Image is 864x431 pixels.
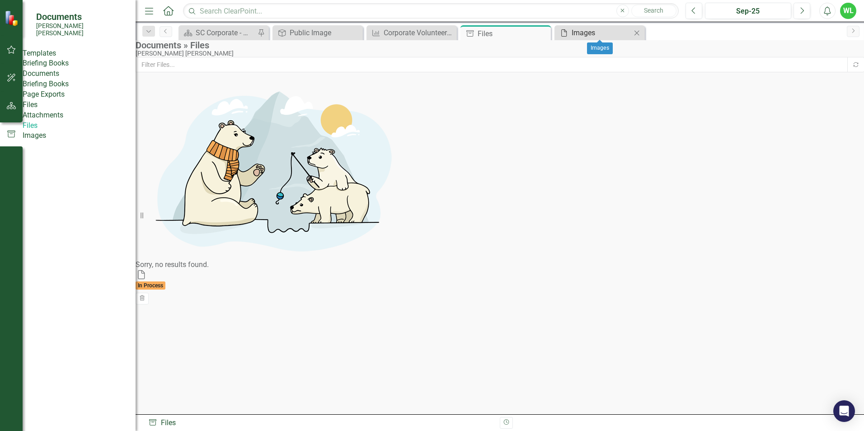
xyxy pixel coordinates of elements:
a: Images [557,27,631,38]
div: Documents » Files [136,40,859,50]
a: Corporate Volunteerism Rate [369,27,455,38]
span: Search [644,7,663,14]
span: In Process [136,281,165,290]
div: SC Corporate - Welcome to ClearPoint [196,27,255,38]
input: Search ClearPoint... [183,3,679,19]
img: No results found [136,79,407,260]
a: SC Corporate - Welcome to ClearPoint [181,27,255,38]
small: [PERSON_NAME] [PERSON_NAME] [36,22,127,37]
div: Documents [23,69,136,79]
button: Sep-25 [705,3,791,19]
div: Files [23,100,136,110]
button: Search [631,5,676,17]
a: Images [23,131,136,141]
div: Images [572,27,631,38]
div: Templates [23,48,136,59]
div: Files [148,418,493,428]
button: WL [840,3,856,19]
a: Attachments [23,110,136,121]
div: Images [587,42,613,54]
div: Sep-25 [708,6,788,17]
span: Documents [36,11,127,22]
a: Public Image [275,27,361,38]
a: Files [23,121,136,131]
div: Open Intercom Messenger [833,400,855,422]
div: Corporate Volunteerism Rate [384,27,455,38]
a: Briefing Books [23,58,136,69]
div: Public Image [290,27,361,38]
div: Files [478,28,549,39]
input: Filter Files... [136,57,848,72]
a: Briefing Books [23,79,136,89]
img: ClearPoint Strategy [5,10,20,26]
div: [PERSON_NAME] [PERSON_NAME] [136,50,859,57]
a: Page Exports [23,89,136,100]
div: Sorry, no results found. [136,260,864,270]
